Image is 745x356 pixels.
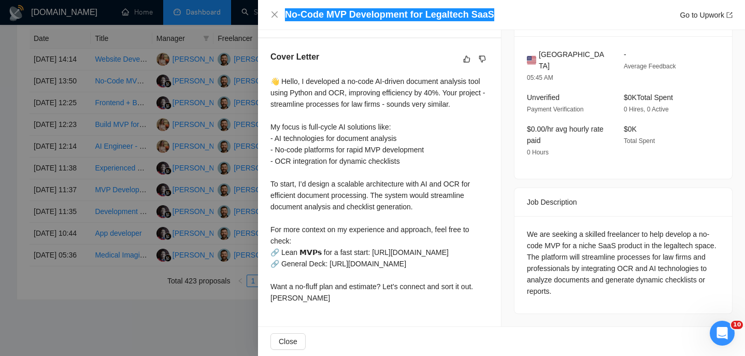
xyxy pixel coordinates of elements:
[624,137,655,145] span: Total Spent
[270,51,319,63] h5: Cover Letter
[461,53,473,65] button: like
[270,76,489,304] div: 👋 Hello, I developed a no-code AI-driven document analysis tool using Python and OCR, improving e...
[527,74,553,81] span: 05:45 AM
[476,53,489,65] button: dislike
[270,333,306,350] button: Close
[527,106,583,113] span: Payment Verification
[710,321,735,346] iframe: Intercom live chat
[285,8,494,21] h4: No-Code MVP Development for Legaltech SaaS
[624,50,626,59] span: -
[680,11,733,19] a: Go to Upworkexport
[624,93,673,102] span: $0K Total Spent
[539,49,607,72] span: [GEOGRAPHIC_DATA]
[479,55,486,63] span: dislike
[527,125,604,145] span: $0.00/hr avg hourly rate paid
[731,321,743,329] span: 10
[463,55,470,63] span: like
[527,229,720,297] div: We are seeking a skilled freelancer to help develop a no-code MVP for a niche SaaS product in the...
[270,10,279,19] button: Close
[624,63,676,70] span: Average Feedback
[624,106,669,113] span: 0 Hires, 0 Active
[624,125,637,133] span: $0K
[527,54,536,66] img: 🇺🇸
[279,336,297,347] span: Close
[270,10,279,19] span: close
[527,93,560,102] span: Unverified
[726,12,733,18] span: export
[527,188,720,216] div: Job Description
[527,149,549,156] span: 0 Hours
